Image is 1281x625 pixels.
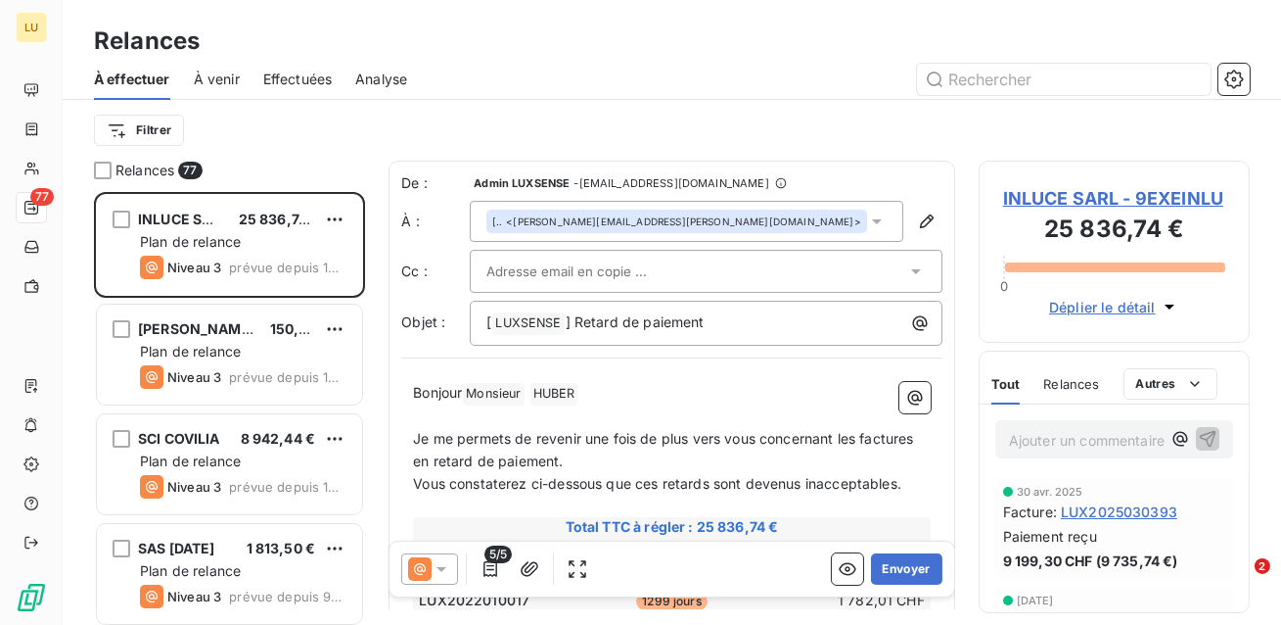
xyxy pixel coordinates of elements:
[138,320,289,337] span: [PERSON_NAME] INC.
[492,215,502,228] span: [PERSON_NAME]
[16,582,47,613] img: Logo LeanPay
[241,430,316,447] span: 8 942,44 €
[140,453,241,469] span: Plan de relance
[401,262,470,281] label: Cc :
[178,162,202,179] span: 77
[229,369,346,385] span: prévue depuis 1209 jours
[140,343,241,360] span: Plan de relance
[138,211,229,227] span: INLUCE SARL
[1049,297,1156,317] span: Déplier le détail
[573,177,768,189] span: - [EMAIL_ADDRESS][DOMAIN_NAME]
[871,553,942,585] button: Envoyer
[16,12,47,43] div: LU
[419,591,529,610] span: LUX2022010017
[270,320,329,337] span: 150,57 €
[115,161,174,180] span: Relances
[1123,368,1218,400] button: Autres
[1003,185,1225,212] span: INLUCE SARL - 9EXEINLU
[413,475,901,492] span: Vous constaterez ci-dessous que ces retards sont devenus inacceptables.
[94,192,365,625] div: grid
[757,539,926,559] th: Solde TTC
[167,479,221,495] span: Niveau 3
[991,376,1021,392] span: Tout
[486,257,697,286] input: Adresse email en copie ...
[486,313,491,330] span: [
[401,173,470,193] span: De :
[167,260,221,275] span: Niveau 3
[413,430,917,469] span: Je me permets de revenir une fois de plus vers vous concernant les factures en retard de paiement.
[484,546,512,563] span: 5/5
[167,369,221,385] span: Niveau 3
[1003,551,1178,571] span: 9 199,30 CHF (9 735,74 €)
[418,539,586,559] th: Factures échues
[229,260,346,275] span: prévue depuis 1411 jours
[401,313,445,330] span: Objet :
[1003,526,1097,547] span: Paiement reçu
[1003,502,1057,522] span: Facture :
[1214,558,1261,605] iframe: Intercom live chat
[588,539,756,559] th: Retard
[401,212,470,231] label: À :
[1000,278,1008,294] span: 0
[1003,212,1225,251] h3: 25 836,74 €
[474,177,570,189] span: Admin LUXSENSE
[263,70,333,89] span: Effectuées
[167,589,221,604] span: Niveau 3
[229,589,346,604] span: prévue depuis 945 jours
[140,562,241,579] span: Plan de relance
[1255,558,1270,574] span: 2
[566,313,705,330] span: ] Retard de paiement
[140,233,241,250] span: Plan de relance
[239,211,321,227] span: 25 836,74 €
[463,383,524,406] span: Monsieur
[30,188,54,206] span: 77
[1043,296,1185,318] button: Déplier le détail
[194,70,240,89] span: À venir
[492,215,861,228] div: <[PERSON_NAME][EMAIL_ADDRESS][PERSON_NAME][DOMAIN_NAME]>
[94,24,200,59] h3: Relances
[530,383,578,406] span: HUBER
[229,479,346,495] span: prévue depuis 1206 jours
[94,115,184,146] button: Filtrer
[1043,376,1099,392] span: Relances
[492,312,564,335] span: LUXSENSE
[138,430,220,447] span: SCI COVILIA
[1061,502,1177,522] span: LUX2025030393
[917,64,1211,95] input: Rechercher
[413,384,462,401] span: Bonjour
[757,590,926,611] td: 1 782,01 CHF
[355,70,407,89] span: Analyse
[1017,595,1054,606] span: [DATE]
[636,593,708,610] span: 1299 jours
[94,70,170,89] span: À effectuer
[247,540,316,556] span: 1 813,50 €
[416,517,928,537] span: Total TTC à régler : 25 836,74 €
[1017,486,1083,498] span: 30 avr. 2025
[138,540,215,556] span: SAS [DATE]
